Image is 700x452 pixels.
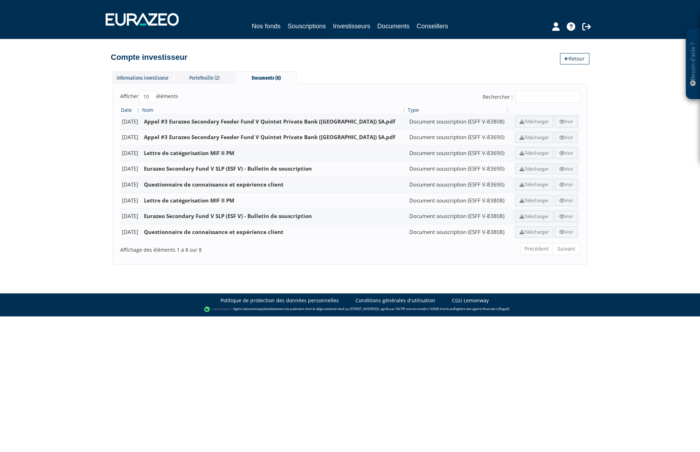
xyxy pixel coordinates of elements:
td: [DATE] [120,193,141,208]
a: Lemonway [247,307,263,311]
td: Document souscription (ESFF V-83690) [407,130,510,145]
b: Eurazeo Secondary Fund V SLP (ESF V) - Bulletin de souscription [144,212,312,219]
th: Date: activer pour trier la colonne par ordre croissant [120,107,141,114]
a: Conseillers [417,21,448,31]
a: CGU Lemonway [452,297,489,304]
a: Télécharger [515,179,553,190]
img: 1732889491-logotype_eurazeo_blanc_rvb.png [106,13,179,26]
h4: Compte investisseur [111,53,187,62]
a: Souscriptions [287,21,326,31]
th: Type: activer pour trier la colonne par ordre croissant [407,107,510,114]
a: Télécharger [515,195,553,206]
td: Document souscription (ESFF V-83808) [407,208,510,224]
td: Document souscription (ESFF V-83808) [407,224,510,240]
a: Nos fonds [252,21,280,31]
th: &nbsp; [511,107,580,114]
b: Eurazeo Secondary Fund V SLP (ESF V) - Bulletin de souscription [144,165,312,172]
a: Registre des agents financiers (Regafi) [453,307,509,311]
td: Document souscription (ESFF V-83808) [407,114,510,130]
td: [DATE] [120,114,141,130]
p: Besoin d'aide ? [689,32,697,96]
a: Retour [560,53,589,64]
label: Afficher éléments [120,91,178,103]
td: [DATE] [120,130,141,145]
a: Voir [555,211,578,222]
b: Appel #3 Eurazeo Secondary Feeder Fund V Quintet Private Bank ([GEOGRAPHIC_DATA]) SA.pdf [144,133,395,141]
a: Télécharger [515,163,553,175]
img: logo-lemonway.png [204,306,231,313]
td: Document souscription (ESFF V-83690) [407,161,510,177]
td: Document souscription (ESFF V-83690) [407,177,510,193]
td: [DATE] [120,224,141,240]
b: Questionnaire de connaissance et expérience client [144,228,284,235]
label: Rechercher : [483,91,580,103]
div: Informations investisseur [113,71,173,83]
a: Télécharger [515,211,553,222]
a: Télécharger [515,147,553,159]
a: Voir [555,116,578,127]
a: Voir [555,132,578,143]
td: Document souscription (ESFF V-83690) [407,145,510,161]
a: Voir [555,147,578,159]
td: [DATE] [120,208,141,224]
div: - Agent de (établissement de paiement dont le siège social est situé au [STREET_ADDRESS], agréé p... [7,306,693,313]
a: Politique de protection des données personnelles [220,297,339,304]
a: Conditions générales d'utilisation [355,297,435,304]
a: Documents [377,21,410,31]
a: Télécharger [515,116,553,127]
th: Nom: activer pour trier la colonne par ordre croissant [141,107,407,114]
a: Voir [555,179,578,190]
b: Lettre de catégorisation MIF II PM [144,149,234,156]
b: Appel #3 Eurazeo Secondary Feeder Fund V Quintet Private Bank ([GEOGRAPHIC_DATA]) SA.pdf [144,118,395,125]
a: Investisseurs [333,21,370,32]
a: Télécharger [515,226,553,238]
input: Rechercher : [515,91,580,103]
a: Voir [555,195,578,206]
td: Document souscription (ESFF V-83808) [407,193,510,208]
a: Voir [555,163,578,175]
td: [DATE] [120,145,141,161]
div: Affichage des éléments 1 à 8 sur 8 [120,242,306,253]
b: Questionnaire de connaissance et expérience client [144,181,284,188]
div: Portefeuille (2) [174,71,235,83]
a: Voir [555,226,578,238]
td: [DATE] [120,177,141,193]
b: Lettre de catégorisation MIF II PM [144,197,234,204]
a: Télécharger [515,132,553,143]
td: [DATE] [120,161,141,177]
div: Documents (8) [236,71,296,84]
select: Afficheréléments [139,91,156,103]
